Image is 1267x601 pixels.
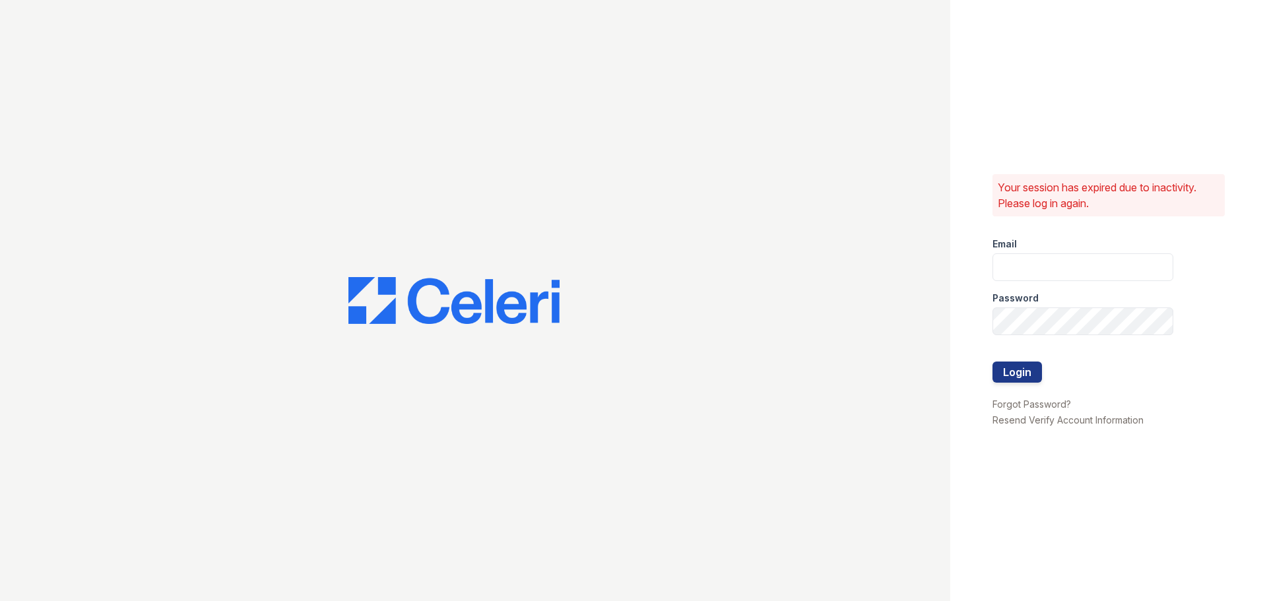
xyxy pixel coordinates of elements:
a: Resend Verify Account Information [992,414,1144,426]
a: Forgot Password? [992,398,1071,410]
label: Password [992,292,1039,305]
label: Email [992,237,1017,251]
button: Login [992,362,1042,383]
img: CE_Logo_Blue-a8612792a0a2168367f1c8372b55b34899dd931a85d93a1a3d3e32e68fde9ad4.png [348,277,560,325]
p: Your session has expired due to inactivity. Please log in again. [998,179,1219,211]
